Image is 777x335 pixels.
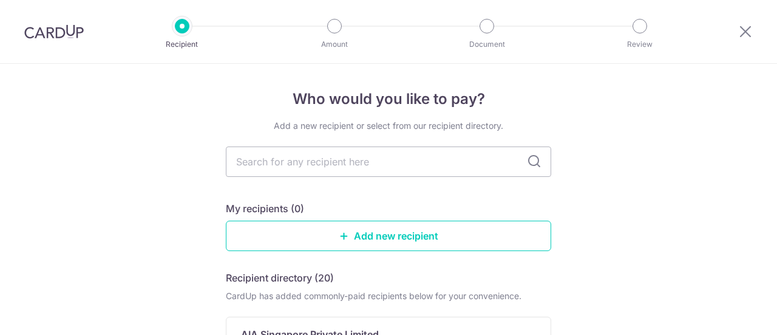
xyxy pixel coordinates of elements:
p: Amount [290,38,379,50]
h4: Who would you like to pay? [226,88,551,110]
div: Add a new recipient or select from our recipient directory. [226,120,551,132]
p: Review [595,38,685,50]
img: CardUp [24,24,84,39]
h5: Recipient directory (20) [226,271,334,285]
div: CardUp has added commonly-paid recipients below for your convenience. [226,290,551,302]
p: Document [442,38,532,50]
p: Recipient [137,38,227,50]
h5: My recipients (0) [226,201,304,216]
input: Search for any recipient here [226,147,551,177]
a: Add new recipient [226,221,551,251]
